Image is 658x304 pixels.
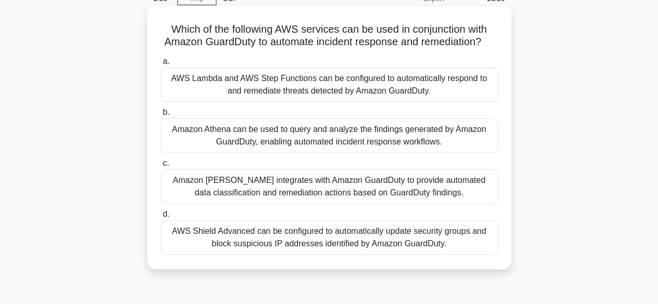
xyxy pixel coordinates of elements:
[160,23,499,49] h5: Which of the following AWS services can be used in conjunction with Amazon GuardDuty to automate ...
[163,108,170,116] span: b.
[161,118,498,153] div: Amazon Athena can be used to query and analyze the findings generated by Amazon GuardDuty, enabli...
[163,57,170,65] span: a.
[161,169,498,204] div: Amazon [PERSON_NAME] integrates with Amazon GuardDuty to provide automated data classification an...
[161,68,498,102] div: AWS Lambda and AWS Step Functions can be configured to automatically respond to and remediate thr...
[161,220,498,255] div: AWS Shield Advanced can be configured to automatically update security groups and block suspiciou...
[163,209,170,218] span: d.
[163,158,169,167] span: c.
